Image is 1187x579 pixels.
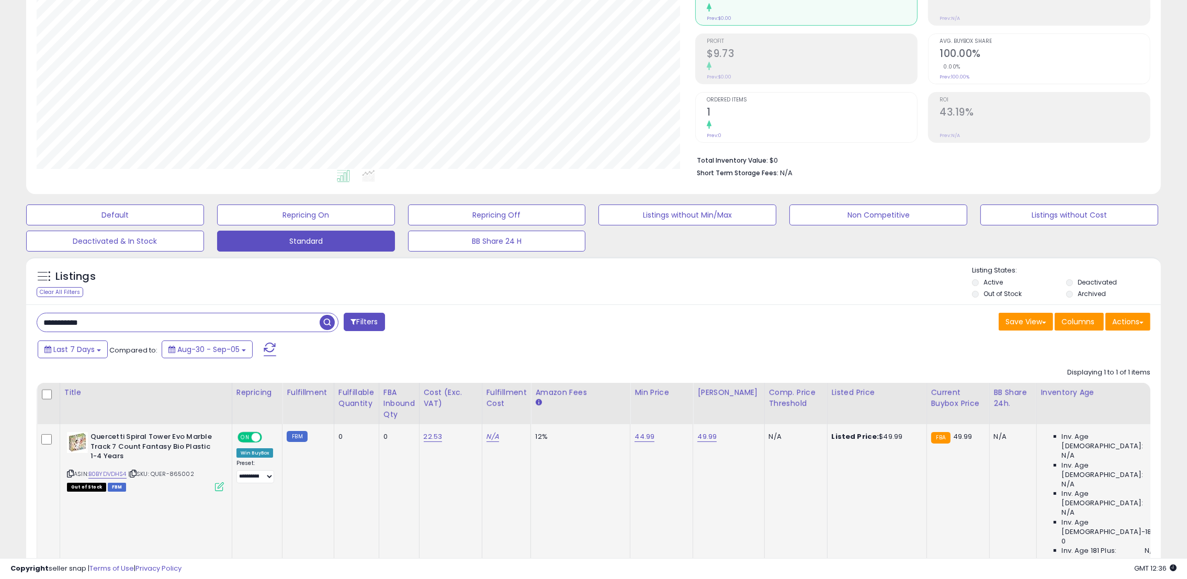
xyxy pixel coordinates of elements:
[128,470,194,478] span: | SKU: QUER-865002
[67,483,106,492] span: All listings that are currently out of stock and unavailable for purchase on Amazon
[91,432,218,464] b: Quercetti Spiral Tower Evo Marble Track 7 Count Fantasy Bio Plastic 1-4 Years
[177,344,240,355] span: Aug-30 - Sep-05
[1062,461,1158,480] span: Inv. Age [DEMOGRAPHIC_DATA]:
[940,15,960,21] small: Prev: N/A
[1062,432,1158,451] span: Inv. Age [DEMOGRAPHIC_DATA]:
[55,269,96,284] h5: Listings
[38,340,108,358] button: Last 7 Days
[940,74,969,80] small: Prev: 100.00%
[707,74,731,80] small: Prev: $0.00
[832,387,922,398] div: Listed Price
[707,15,731,21] small: Prev: $0.00
[10,563,49,573] strong: Copyright
[487,387,527,409] div: Fulfillment Cost
[999,313,1053,331] button: Save View
[697,432,717,442] a: 49.99
[162,340,253,358] button: Aug-30 - Sep-05
[26,205,204,225] button: Default
[89,563,134,573] a: Terms of Use
[383,387,415,420] div: FBA inbound Qty
[1078,278,1117,287] label: Deactivated
[424,387,478,409] div: Cost (Exc. VAT)
[789,205,967,225] button: Non Competitive
[383,432,411,441] div: 0
[287,387,329,398] div: Fulfillment
[287,431,307,442] small: FBM
[1105,313,1150,331] button: Actions
[338,432,371,441] div: 0
[707,132,721,139] small: Prev: 0
[1062,480,1075,489] span: N/A
[1145,546,1158,555] span: N/A
[707,97,917,103] span: Ordered Items
[769,387,823,409] div: Comp. Price Threshold
[1041,387,1161,398] div: Inventory Age
[67,432,88,453] img: 51LCrvOePYL._SL40_.jpg
[635,432,654,442] a: 44.99
[983,289,1022,298] label: Out of Stock
[236,448,274,458] div: Win BuyBox
[217,231,395,252] button: Standard
[940,63,960,71] small: 0.00%
[832,432,879,441] b: Listed Price:
[37,287,83,297] div: Clear All Filters
[64,387,228,398] div: Title
[67,432,224,490] div: ASIN:
[236,387,278,398] div: Repricing
[697,168,778,177] b: Short Term Storage Fees:
[940,39,1150,44] span: Avg. Buybox Share
[217,205,395,225] button: Repricing On
[940,97,1150,103] span: ROI
[940,48,1150,62] h2: 100.00%
[487,432,499,442] a: N/A
[931,432,951,444] small: FBA
[953,432,973,441] span: 49.99
[424,432,443,442] a: 22.53
[408,205,586,225] button: Repricing Off
[408,231,586,252] button: BB Share 24 H
[697,153,1143,166] li: $0
[994,387,1032,409] div: BB Share 24h.
[983,278,1003,287] label: Active
[344,313,385,331] button: Filters
[1062,451,1075,460] span: N/A
[697,156,768,165] b: Total Inventory Value:
[598,205,776,225] button: Listings without Min/Max
[10,564,182,574] div: seller snap | |
[108,483,127,492] span: FBM
[931,387,985,409] div: Current Buybox Price
[338,387,375,409] div: Fulfillable Quantity
[535,387,626,398] div: Amazon Fees
[1055,313,1104,331] button: Columns
[1062,518,1158,537] span: Inv. Age [DEMOGRAPHIC_DATA]-180:
[994,432,1028,441] div: N/A
[1062,489,1158,508] span: Inv. Age [DEMOGRAPHIC_DATA]:
[1061,316,1094,327] span: Columns
[940,132,960,139] small: Prev: N/A
[1134,563,1177,573] span: 2025-09-14 12:36 GMT
[707,48,917,62] h2: $9.73
[236,460,275,483] div: Preset:
[109,345,157,355] span: Compared to:
[780,168,793,178] span: N/A
[1062,546,1117,555] span: Inv. Age 181 Plus:
[769,432,819,441] div: N/A
[53,344,95,355] span: Last 7 Days
[707,106,917,120] h2: 1
[88,470,127,479] a: B0BYDVDHS4
[707,39,917,44] span: Profit
[972,266,1161,276] p: Listing States:
[697,387,760,398] div: [PERSON_NAME]
[1078,289,1106,298] label: Archived
[535,432,622,441] div: 12%
[535,398,541,407] small: Amazon Fees.
[1067,368,1150,378] div: Displaying 1 to 1 of 1 items
[26,231,204,252] button: Deactivated & In Stock
[239,433,252,442] span: ON
[1062,537,1066,546] span: 0
[832,432,919,441] div: $49.99
[635,387,688,398] div: Min Price
[980,205,1158,225] button: Listings without Cost
[1062,508,1075,517] span: N/A
[135,563,182,573] a: Privacy Policy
